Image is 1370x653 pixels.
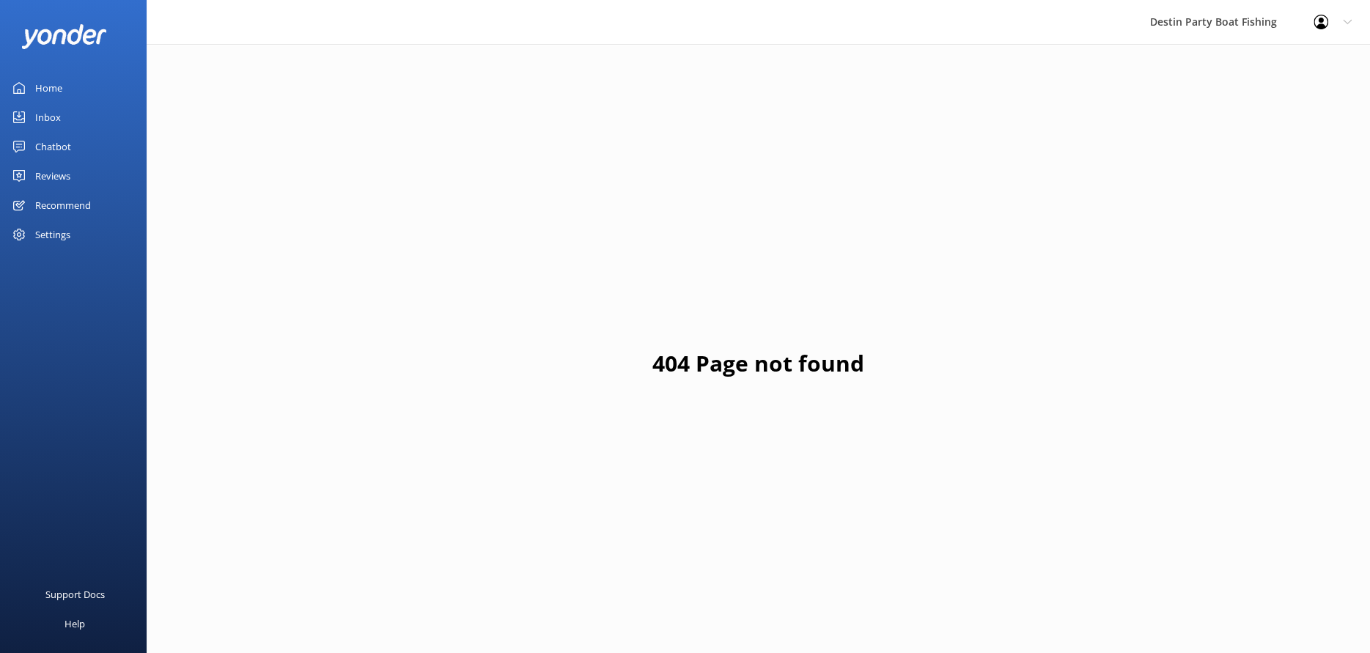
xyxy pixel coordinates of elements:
[22,24,106,48] img: yonder-white-logo.png
[652,346,864,381] h1: 404 Page not found
[35,191,91,220] div: Recommend
[35,73,62,103] div: Home
[35,103,61,132] div: Inbox
[35,132,71,161] div: Chatbot
[45,580,105,609] div: Support Docs
[35,220,70,249] div: Settings
[35,161,70,191] div: Reviews
[65,609,85,638] div: Help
